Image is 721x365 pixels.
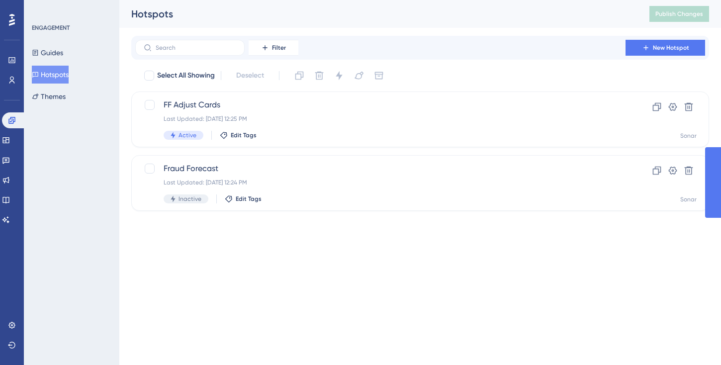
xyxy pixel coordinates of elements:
[156,44,236,51] input: Search
[32,66,69,84] button: Hotspots
[249,40,298,56] button: Filter
[225,195,262,203] button: Edit Tags
[179,195,201,203] span: Inactive
[164,179,597,186] div: Last Updated: [DATE] 12:24 PM
[131,7,625,21] div: Hotspots
[32,44,63,62] button: Guides
[157,70,215,82] span: Select All Showing
[272,44,286,52] span: Filter
[164,115,597,123] div: Last Updated: [DATE] 12:25 PM
[236,195,262,203] span: Edit Tags
[626,40,705,56] button: New Hotspot
[655,10,703,18] span: Publish Changes
[164,99,597,111] span: FF Adjust Cards
[164,163,597,175] span: Fraud Forecast
[680,132,697,140] div: Sonar
[179,131,196,139] span: Active
[220,131,257,139] button: Edit Tags
[32,24,70,32] div: ENGAGEMENT
[32,88,66,105] button: Themes
[653,44,689,52] span: New Hotspot
[649,6,709,22] button: Publish Changes
[679,326,709,356] iframe: UserGuiding AI Assistant Launcher
[236,70,264,82] span: Deselect
[227,67,273,85] button: Deselect
[231,131,257,139] span: Edit Tags
[680,195,697,203] div: Sonar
